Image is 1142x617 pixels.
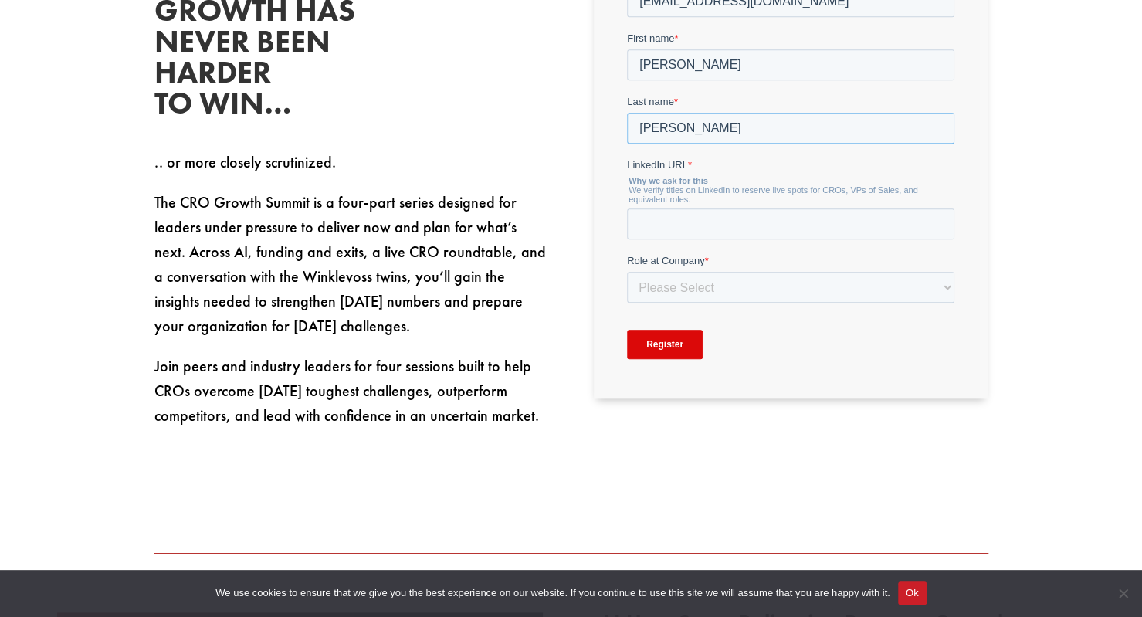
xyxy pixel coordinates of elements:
[154,152,336,172] span: .. or more closely scrutinized.
[154,192,546,336] span: The CRO Growth Summit is a four-part series designed for leaders under pressure to deliver now an...
[215,585,890,601] span: We use cookies to ensure that we give you the best experience on our website. If you continue to ...
[898,581,927,605] button: Ok
[154,356,539,425] span: Join peers and industry leaders for four sessions built to help CROs overcome [DATE] toughest cha...
[1115,585,1130,601] span: No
